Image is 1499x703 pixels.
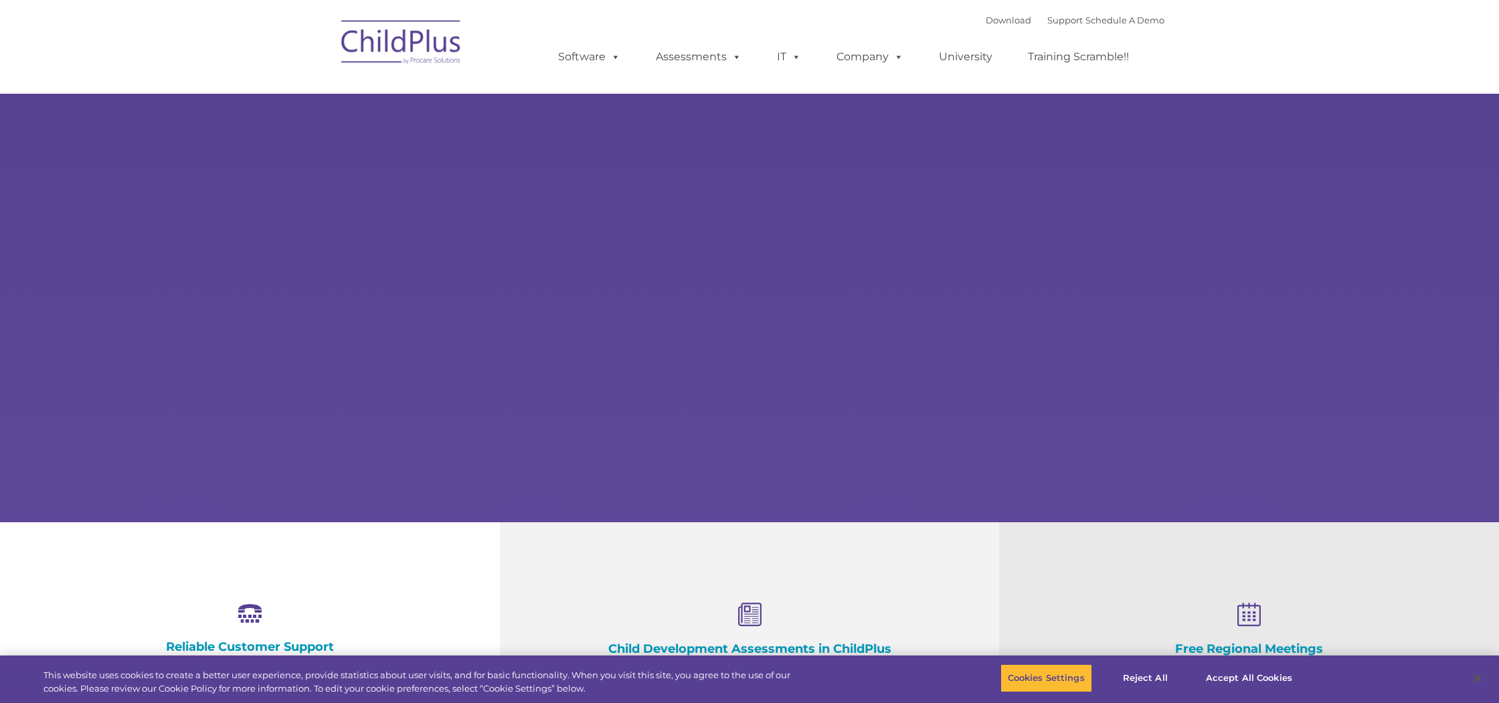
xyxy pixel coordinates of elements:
[642,44,755,70] a: Assessments
[986,15,1164,25] font: |
[43,669,824,695] div: This website uses cookies to create a better user experience, provide statistics about user visit...
[1463,663,1492,693] button: Close
[1199,664,1300,692] button: Accept All Cookies
[335,11,468,78] img: ChildPlus by Procare Solutions
[1066,641,1432,656] h4: Free Regional Meetings
[1104,664,1187,692] button: Reject All
[545,44,634,70] a: Software
[567,641,933,656] h4: Child Development Assessments in ChildPlus
[67,639,433,654] h4: Reliable Customer Support
[925,44,1006,70] a: University
[986,15,1031,25] a: Download
[1015,44,1142,70] a: Training Scramble!!
[764,44,814,70] a: IT
[823,44,917,70] a: Company
[1085,15,1164,25] a: Schedule A Demo
[1000,664,1092,692] button: Cookies Settings
[1047,15,1083,25] a: Support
